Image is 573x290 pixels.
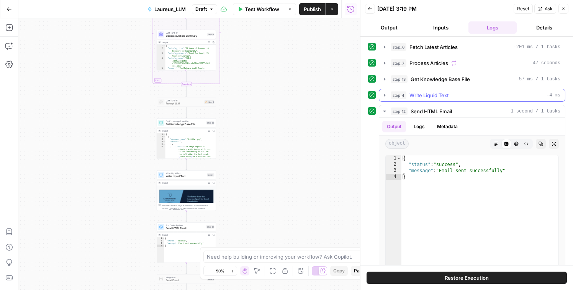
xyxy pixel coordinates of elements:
div: This output is too large & has been abbreviated for review. to view the full content. [162,204,214,210]
div: Output [162,233,206,236]
div: Step 12 [206,225,214,229]
span: Write Liquid Text [166,174,206,178]
div: Complete [181,82,192,86]
button: Laureus_LLM [143,3,190,15]
div: Complete [157,82,216,86]
span: Prompt LLM [166,102,203,106]
span: Send HTML Email [166,226,205,230]
button: -57 ms / 1 tasks [379,73,565,85]
g: Edge from step_4 to step_12 [186,211,187,222]
div: 2 [386,161,401,168]
span: step_13 [391,75,408,83]
button: -201 ms / 1 tasks [379,41,565,53]
img: gmail%20(1).png [159,277,163,281]
div: Step 4 [207,173,214,177]
span: Integration [166,276,206,279]
span: Ask [545,5,553,12]
div: 5 [157,143,165,146]
div: 3 [157,138,165,141]
span: Publish [304,5,321,13]
g: Edge from step_7-iteration-end to step_1 [186,86,187,97]
div: 3 [157,52,165,57]
button: -4 ms [379,89,565,101]
div: Output [162,129,206,132]
div: 1 [386,155,401,161]
div: 4 [157,141,165,143]
span: Toggle code folding, rows 5 through 11 [163,143,165,146]
button: Copy [330,266,348,276]
span: Write Liquid Text [166,172,206,175]
div: 4 [157,57,165,67]
span: 47 seconds [533,60,560,67]
button: Draft [192,4,217,14]
span: Get Knowledge Base File [411,75,470,83]
div: LLM · GPT-4.1Prompt LLMStep 1 [157,98,216,107]
span: LLM · GPT-4.1 [166,31,206,34]
span: LLM · GPT-4.1 [166,99,203,102]
div: 2 [157,240,165,243]
div: Step 1 [205,100,214,104]
span: Send Email [166,279,206,282]
div: 1 [157,45,165,47]
span: Get Knowledge Base File [166,122,205,126]
span: Restore Execution [445,274,489,282]
span: Copy the output [169,207,183,210]
span: step_7 [391,59,406,67]
div: IntegrationSend EmailStep 5 [157,274,216,283]
button: 47 seconds [379,57,565,69]
div: 2 [157,47,165,52]
button: Output [365,21,414,34]
span: step_6 [391,43,406,51]
span: Toggle code folding, rows 1 through 20 [163,45,165,47]
g: Edge from step_7 to step_8 [186,18,187,29]
div: 3 [157,242,165,245]
div: 4 [157,245,165,248]
div: Step 8 [207,33,214,36]
span: Generate Article Summary [166,34,206,38]
button: Publish [299,3,326,15]
div: Output [162,181,206,184]
button: Restore Execution [367,272,567,284]
button: Details [520,21,568,34]
span: 50% [216,268,224,274]
span: Send HTML Email [411,108,452,115]
span: Toggle code folding, rows 4 through 12 [163,141,165,143]
span: -57 ms / 1 tasks [516,76,560,83]
span: Draft [195,6,207,13]
span: step_4 [391,91,406,99]
span: Paste [354,267,367,274]
span: -201 ms / 1 tasks [514,44,560,51]
button: Logs [468,21,517,34]
span: Toggle code folding, rows 2 through 13 [163,136,165,138]
div: Output [162,41,206,44]
g: Edge from step_12 to step_5 [186,263,187,274]
div: 1 [157,237,165,240]
div: 4 [386,174,401,180]
button: Reset [514,4,533,14]
span: Write Liquid Text [409,91,449,99]
span: Process Articles [409,59,448,67]
span: Toggle code folding, rows 1 through 4 [397,155,401,161]
span: Get Knowledge Base File [166,120,205,123]
button: 1 second / 1 tasks [379,105,565,117]
div: Step 13 [206,121,214,125]
div: 2 [157,136,165,138]
button: Ask [534,4,556,14]
div: Write Liquid TextWrite Liquid TextStep 4Output**** **** ****This output is too large & has been a... [157,170,216,211]
span: -4 ms [547,92,560,99]
span: 1 second / 1 tasks [511,108,560,115]
button: Inputs [417,21,465,34]
g: Edge from step_13 to step_4 [186,159,187,170]
button: Output [382,121,406,132]
span: step_12 [391,108,408,115]
span: Copy [333,267,345,274]
button: Logs [409,121,429,132]
button: Test Workflow [233,3,284,15]
div: 5 [157,67,165,97]
button: Metadata [432,121,462,132]
div: Get Knowledge Base FileGet Knowledge Base FileStep 13Output[ { "document_name":"Untitled.png", "r... [157,118,216,159]
span: Fetch Latest Articles [409,43,458,51]
span: Run Code · Python [166,224,205,227]
span: Reset [517,5,529,12]
span: Test Workflow [245,5,279,13]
